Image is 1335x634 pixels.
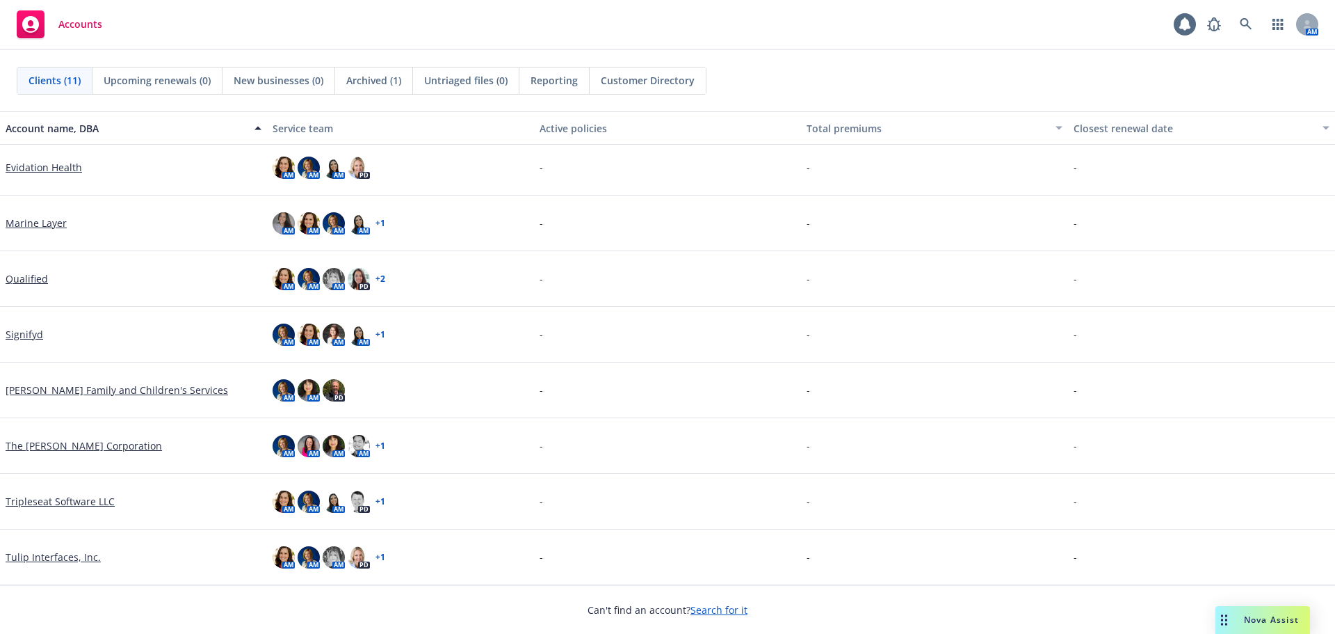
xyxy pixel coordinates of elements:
[273,121,528,136] div: Service team
[6,160,82,175] a: Evidation Health
[323,379,345,402] img: photo
[348,324,370,346] img: photo
[807,550,810,564] span: -
[11,5,108,44] a: Accounts
[1074,383,1077,397] span: -
[298,546,320,569] img: photo
[58,19,102,30] span: Accounts
[273,435,295,457] img: photo
[29,73,81,88] span: Clients (11)
[323,324,345,346] img: photo
[375,553,385,562] a: + 1
[540,494,543,509] span: -
[6,216,67,230] a: Marine Layer
[375,331,385,339] a: + 1
[323,157,345,179] img: photo
[540,383,543,397] span: -
[531,73,578,88] span: Reporting
[1074,160,1077,175] span: -
[1074,271,1077,286] span: -
[323,491,345,513] img: photo
[540,327,543,342] span: -
[801,111,1068,145] button: Total premiums
[298,491,320,513] img: photo
[6,383,228,397] a: [PERSON_NAME] Family and Children's Services
[534,111,801,145] button: Active policies
[6,271,48,286] a: Qualified
[807,271,810,286] span: -
[540,216,543,230] span: -
[267,111,534,145] button: Service team
[273,379,295,402] img: photo
[1074,438,1077,453] span: -
[1264,10,1292,38] a: Switch app
[1074,121,1314,136] div: Closest renewal date
[1074,216,1077,230] span: -
[1215,606,1233,634] div: Drag to move
[690,603,747,617] a: Search for it
[540,160,543,175] span: -
[1074,550,1077,564] span: -
[540,550,543,564] span: -
[298,212,320,235] img: photo
[6,550,101,564] a: Tulip Interfaces, Inc.
[1232,10,1260,38] a: Search
[273,546,295,569] img: photo
[6,438,162,453] a: The [PERSON_NAME] Corporation
[298,324,320,346] img: photo
[273,324,295,346] img: photo
[588,603,747,617] span: Can't find an account?
[601,73,695,88] span: Customer Directory
[6,494,115,509] a: Tripleseat Software LLC
[234,73,323,88] span: New businesses (0)
[348,546,370,569] img: photo
[540,271,543,286] span: -
[807,494,810,509] span: -
[346,73,401,88] span: Archived (1)
[807,383,810,397] span: -
[375,219,385,228] a: + 1
[6,121,246,136] div: Account name, DBA
[807,160,810,175] span: -
[1074,327,1077,342] span: -
[273,268,295,290] img: photo
[540,438,543,453] span: -
[807,121,1047,136] div: Total premiums
[375,275,385,283] a: + 2
[540,121,795,136] div: Active policies
[348,157,370,179] img: photo
[1068,111,1335,145] button: Closest renewal date
[348,435,370,457] img: photo
[424,73,508,88] span: Untriaged files (0)
[298,268,320,290] img: photo
[1200,10,1228,38] a: Report a Bug
[348,212,370,235] img: photo
[298,435,320,457] img: photo
[323,546,345,569] img: photo
[323,212,345,235] img: photo
[104,73,211,88] span: Upcoming renewals (0)
[298,157,320,179] img: photo
[1215,606,1310,634] button: Nova Assist
[807,216,810,230] span: -
[348,268,370,290] img: photo
[348,491,370,513] img: photo
[298,379,320,402] img: photo
[1244,614,1299,626] span: Nova Assist
[323,435,345,457] img: photo
[1074,494,1077,509] span: -
[273,491,295,513] img: photo
[807,327,810,342] span: -
[273,212,295,235] img: photo
[375,498,385,506] a: + 1
[375,442,385,450] a: + 1
[6,327,43,342] a: Signifyd
[807,438,810,453] span: -
[323,268,345,290] img: photo
[273,157,295,179] img: photo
